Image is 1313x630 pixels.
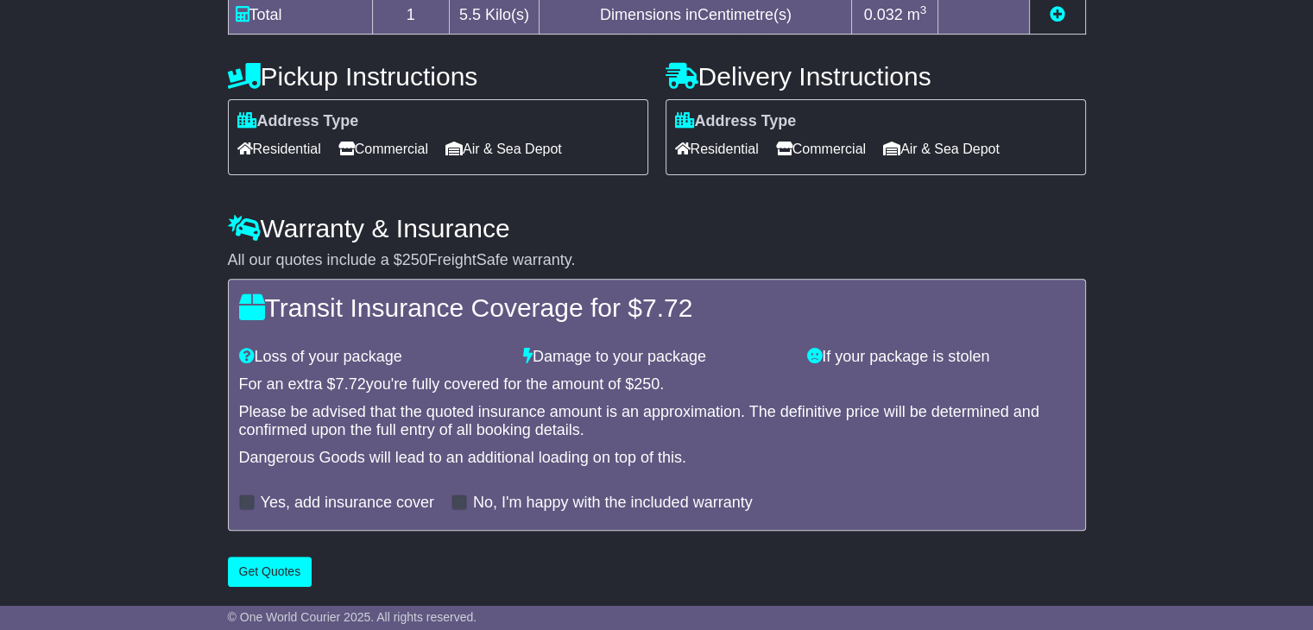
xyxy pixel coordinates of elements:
span: Residential [675,135,759,162]
sup: 3 [920,3,927,16]
a: Add new item [1050,6,1065,23]
span: © One World Courier 2025. All rights reserved. [228,610,477,624]
h4: Transit Insurance Coverage for $ [239,293,1075,322]
span: Commercial [776,135,866,162]
div: All our quotes include a $ FreightSafe warranty. [228,251,1086,270]
button: Get Quotes [228,557,312,587]
div: Dangerous Goods will lead to an additional loading on top of this. [239,449,1075,468]
div: If your package is stolen [799,348,1083,367]
label: No, I'm happy with the included warranty [473,494,753,513]
h4: Warranty & Insurance [228,214,1086,243]
div: Loss of your package [230,348,514,367]
h4: Delivery Instructions [666,62,1086,91]
span: m [907,6,927,23]
span: Air & Sea Depot [883,135,1000,162]
div: Please be advised that the quoted insurance amount is an approximation. The definitive price will... [239,403,1075,440]
span: Residential [237,135,321,162]
div: For an extra $ you're fully covered for the amount of $ . [239,375,1075,394]
span: 5.5 [459,6,481,23]
label: Address Type [237,112,359,131]
span: Commercial [338,135,428,162]
span: 7.72 [336,375,366,393]
div: Damage to your package [514,348,799,367]
span: 250 [402,251,428,268]
h4: Pickup Instructions [228,62,648,91]
span: 250 [634,375,660,393]
label: Yes, add insurance cover [261,494,434,513]
span: 0.032 [864,6,903,23]
label: Address Type [675,112,797,131]
span: 7.72 [642,293,692,322]
span: Air & Sea Depot [445,135,562,162]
